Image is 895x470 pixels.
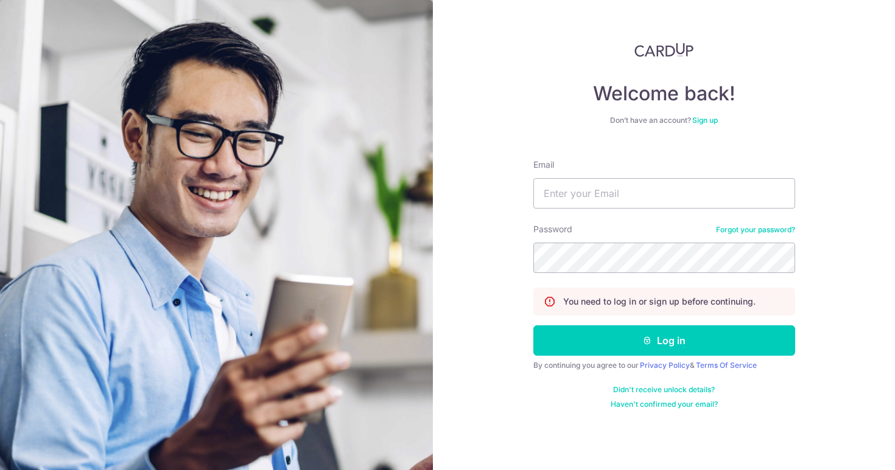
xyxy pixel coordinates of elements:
a: Haven't confirmed your email? [611,399,718,409]
p: You need to log in or sign up before continuing. [563,295,756,308]
a: Terms Of Service [696,361,757,370]
h4: Welcome back! [533,81,795,106]
button: Log in [533,325,795,356]
div: By continuing you agree to our & [533,361,795,370]
a: Sign up [692,116,718,125]
a: Didn't receive unlock details? [613,385,715,395]
label: Email [533,159,554,171]
img: CardUp Logo [634,43,694,57]
a: Privacy Policy [640,361,690,370]
div: Don’t have an account? [533,116,795,125]
input: Enter your Email [533,178,795,209]
label: Password [533,223,572,235]
a: Forgot your password? [716,225,795,235]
